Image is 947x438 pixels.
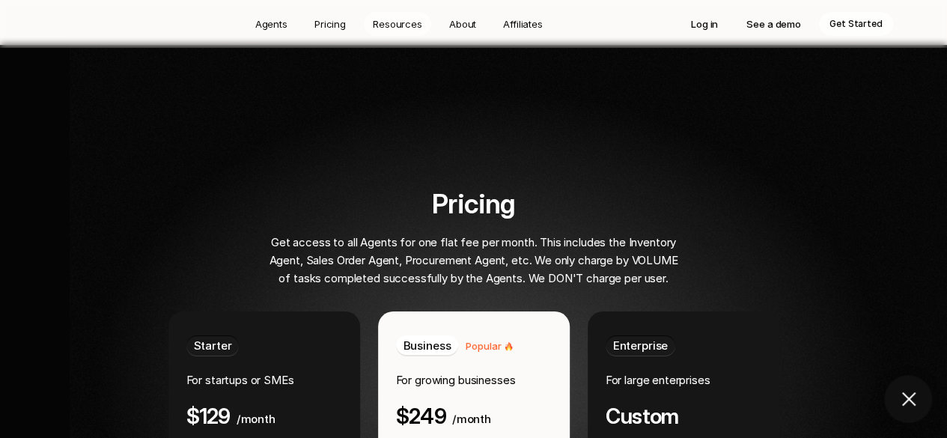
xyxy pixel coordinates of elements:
a: Log in [680,12,728,36]
span: /month [237,412,275,426]
p: Affiliates [503,16,543,31]
span: /month [452,412,491,426]
a: See a demo [736,12,812,36]
p: Pricing [314,16,346,31]
span: For growing businesses [396,373,516,387]
p: Agents [255,16,287,31]
span: Get access to all Agents for one flat fee per month. This includes the Inventory Agent, Sales Ord... [270,235,681,285]
span: Popular [466,340,501,352]
h4: $129 [186,404,231,428]
h4: Custom [606,404,679,428]
p: Resources [373,16,422,31]
span: For startups or SMEs [186,373,294,387]
span: Enterprise [613,338,669,353]
p: Get Started [829,16,883,31]
p: See a demo [746,16,801,31]
a: Resources [364,12,431,36]
a: Get Started [819,12,893,36]
p: Log in [691,16,718,31]
span: For large enterprises [606,373,710,387]
a: Affiliates [494,12,552,36]
h4: $249 [396,404,446,428]
a: About [440,12,485,36]
a: Pricing [305,12,355,36]
h2: Pricing [144,189,803,219]
span: Starter [194,338,232,353]
p: About [449,16,476,31]
a: Agents [246,12,296,36]
span: Business [404,338,451,353]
